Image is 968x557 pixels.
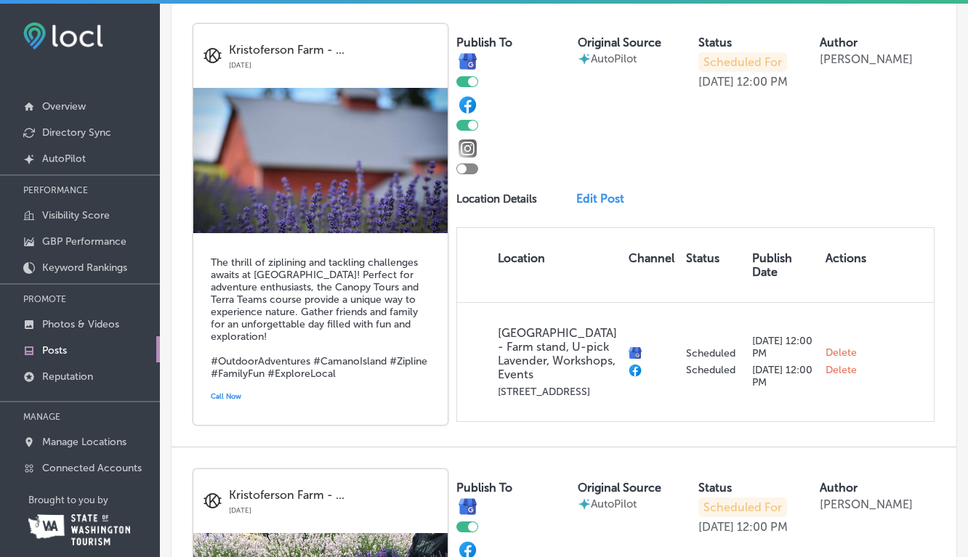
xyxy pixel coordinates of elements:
p: Visibility Score [42,209,110,221]
label: Publish To [456,481,512,495]
h5: The thrill of ziplining and tackling challenges awaits at [GEOGRAPHIC_DATA]! Perfect for adventur... [211,256,430,380]
label: Original Source [578,481,661,495]
label: Original Source [578,36,661,49]
a: Edit Post [576,192,633,206]
th: Status [680,228,746,302]
p: Kristoferson Farm - ... [229,44,437,57]
p: [STREET_ADDRESS] [498,386,617,398]
img: logo [203,492,222,510]
p: [DATE] [698,520,734,534]
label: Status [698,36,732,49]
p: [PERSON_NAME] [820,52,913,66]
p: Kristoferson Farm - ... [229,489,437,502]
img: fda3e92497d09a02dc62c9cd864e3231.png [23,23,103,49]
p: Directory Sync [42,126,111,139]
p: Posts [42,344,67,357]
p: Reputation [42,370,93,383]
p: Brought to you by [28,495,160,505]
th: Location [457,228,623,302]
p: Photos & Videos [42,318,119,330]
p: 12:00 PM [737,75,788,89]
p: Keyword Rankings [42,261,127,274]
p: GBP Performance [42,235,126,248]
p: [DATE] [698,75,734,89]
label: Publish To [456,36,512,49]
p: Connected Accounts [42,462,142,474]
th: Actions [820,228,872,302]
img: logo [203,46,222,65]
th: Publish Date [746,228,820,302]
p: Scheduled For [698,497,787,517]
p: Scheduled [686,347,741,359]
img: autopilot-icon [578,52,591,65]
p: Scheduled [686,364,741,376]
p: Scheduled For [698,52,787,72]
span: Delete [826,346,857,359]
p: [DATE] 12:00 PM [752,335,814,359]
p: [DATE] [229,502,437,515]
label: Author [820,481,858,495]
p: Manage Locations [42,436,126,448]
p: [DATE] 12:00 PM [752,364,814,389]
th: Channel [623,228,680,302]
label: Author [820,36,858,49]
img: Washington Tourism [28,514,130,545]
img: autopilot-icon [578,497,591,511]
p: 12:00 PM [737,520,788,534]
label: Status [698,481,732,495]
p: Location Details [456,192,537,206]
p: AutoPilot [42,153,86,165]
p: AutoPilot [591,52,637,65]
p: AutoPilot [591,497,637,511]
p: [GEOGRAPHIC_DATA] - Farm stand, U-pick Lavender, Workshops, Events [498,326,617,381]
p: [DATE] [229,57,437,70]
p: [PERSON_NAME] [820,497,913,511]
span: Delete [826,364,857,377]
img: 174472009052d22120-0790-40cc-92a9-b017aef94a82_69E529B7-816F-4910-8946-44FFCB46CCEE.jpeg [193,88,448,233]
p: Overview [42,100,86,113]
